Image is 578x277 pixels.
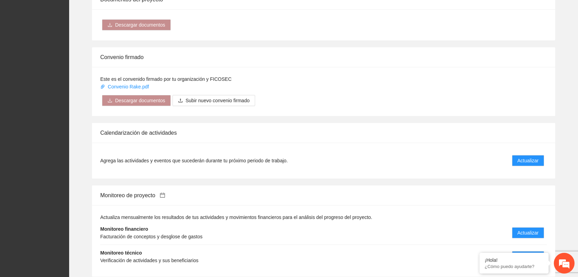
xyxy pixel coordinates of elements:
button: downloadDescargar documentos [102,95,171,106]
span: paper-clip [100,84,105,89]
span: uploadSubir nuevo convenio firmado [173,98,255,103]
span: Estamos en línea. [40,92,95,162]
button: uploadSubir nuevo convenio firmado [173,95,255,106]
button: Actualizar [512,155,544,166]
div: Monitoreo de proyecto [100,185,547,205]
strong: Monitoreo técnico [100,250,142,256]
a: calendar [155,192,165,198]
div: Minimizar ventana de chat en vivo [113,3,130,20]
span: calendar [160,192,165,198]
span: Actualizar [518,157,539,164]
a: Convenio Rake.pdf [100,84,150,89]
span: Descargar documentos [115,21,165,29]
span: Agrega las actividades y eventos que sucederán durante tu próximo periodo de trabajo. [100,157,288,164]
span: download [108,98,112,104]
div: Convenio firmado [100,47,547,67]
span: upload [178,98,183,104]
span: Actualizar [518,229,539,237]
span: Descargar documentos [115,97,165,104]
button: Actualizar [512,251,544,262]
div: Calendarización de actividades [100,123,547,143]
span: Este es el convenido firmado por tu organización y FICOSEC [100,76,232,82]
span: Actualiza mensualmente los resultados de tus actividades y movimientos financieros para el anális... [100,214,372,220]
button: downloadDescargar documentos [102,19,171,30]
span: download [108,22,112,28]
p: ¿Cómo puedo ayudarte? [485,264,543,269]
strong: Monitoreo financiero [100,226,148,232]
div: ¡Hola! [485,257,543,263]
span: Subir nuevo convenio firmado [186,97,250,104]
div: Chatee con nosotros ahora [36,35,116,44]
button: Actualizar [512,227,544,238]
textarea: Escriba su mensaje y pulse “Intro” [3,189,132,213]
span: Facturación de conceptos y desglose de gastos [100,234,203,239]
span: Verificación de actividades y sus beneficiarios [100,258,198,263]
